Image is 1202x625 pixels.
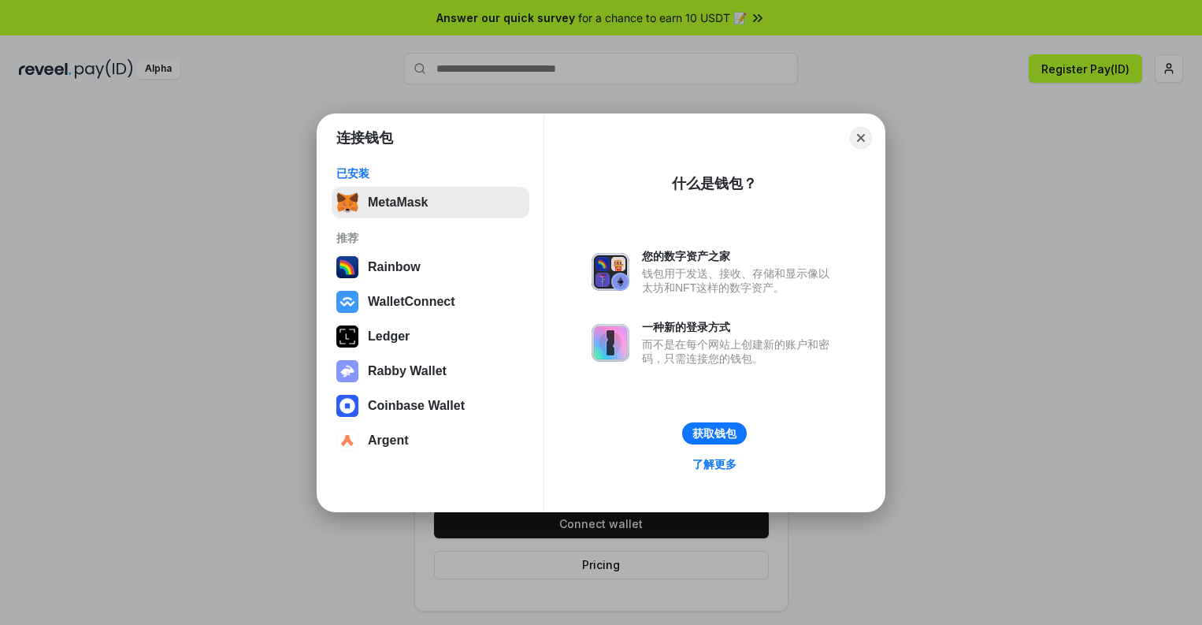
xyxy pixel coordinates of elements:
div: 您的数字资产之家 [642,249,837,263]
button: Rainbow [332,251,529,283]
div: Ledger [368,329,410,344]
div: MetaMask [368,195,428,210]
div: Argent [368,433,409,448]
img: svg+xml,%3Csvg%20xmlns%3D%22http%3A%2F%2Fwww.w3.org%2F2000%2Fsvg%22%20fill%3D%22none%22%20viewBox... [592,253,629,291]
img: svg+xml,%3Csvg%20width%3D%2228%22%20height%3D%2228%22%20viewBox%3D%220%200%2028%2028%22%20fill%3D... [336,291,358,313]
div: 已安装 [336,166,525,180]
button: 获取钱包 [682,422,747,445]
img: svg+xml,%3Csvg%20fill%3D%22none%22%20height%3D%2233%22%20viewBox%3D%220%200%2035%2033%22%20width%... [336,192,358,214]
a: 了解更多 [683,454,746,474]
img: svg+xml,%3Csvg%20width%3D%2228%22%20height%3D%2228%22%20viewBox%3D%220%200%2028%2028%22%20fill%3D... [336,395,358,417]
button: Close [850,127,872,149]
img: svg+xml,%3Csvg%20width%3D%2228%22%20height%3D%2228%22%20viewBox%3D%220%200%2028%2028%22%20fill%3D... [336,430,358,452]
img: svg+xml,%3Csvg%20width%3D%22120%22%20height%3D%22120%22%20viewBox%3D%220%200%20120%20120%22%20fil... [336,256,358,278]
button: Argent [332,425,529,456]
div: Rabby Wallet [368,364,447,378]
div: 一种新的登录方式 [642,320,837,334]
div: 了解更多 [692,457,736,471]
h1: 连接钱包 [336,128,393,147]
div: 获取钱包 [692,426,736,441]
div: WalletConnect [368,295,455,309]
button: MetaMask [332,187,529,218]
div: Coinbase Wallet [368,399,465,413]
img: svg+xml,%3Csvg%20xmlns%3D%22http%3A%2F%2Fwww.w3.org%2F2000%2Fsvg%22%20fill%3D%22none%22%20viewBox... [336,360,358,382]
img: svg+xml,%3Csvg%20xmlns%3D%22http%3A%2F%2Fwww.w3.org%2F2000%2Fsvg%22%20fill%3D%22none%22%20viewBox... [592,324,629,362]
button: Coinbase Wallet [332,390,529,422]
div: 钱包用于发送、接收、存储和显示像以太坊和NFT这样的数字资产。 [642,266,837,295]
div: 什么是钱包？ [672,174,757,193]
div: 而不是在每个网站上创建新的账户和密码，只需连接您的钱包。 [642,337,837,366]
div: Rainbow [368,260,421,274]
button: WalletConnect [332,286,529,318]
div: 推荐 [336,231,525,245]
button: Rabby Wallet [332,355,529,387]
button: Ledger [332,321,529,352]
img: svg+xml,%3Csvg%20xmlns%3D%22http%3A%2F%2Fwww.w3.org%2F2000%2Fsvg%22%20width%3D%2228%22%20height%3... [336,326,358,348]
